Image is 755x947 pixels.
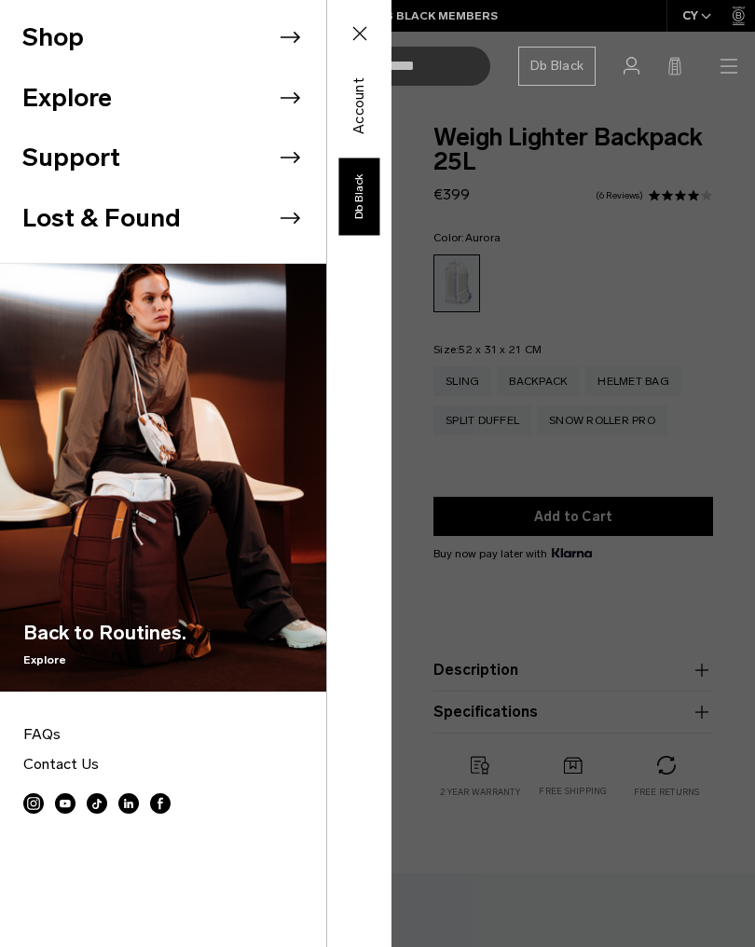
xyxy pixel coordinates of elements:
a: Db Black [338,158,379,235]
span: Account [349,77,371,134]
span: Explore [23,652,186,668]
a: FAQs [23,720,303,749]
a: Account [340,94,379,117]
a: Contact Us [23,749,303,779]
span: Back to Routines. [23,618,186,648]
